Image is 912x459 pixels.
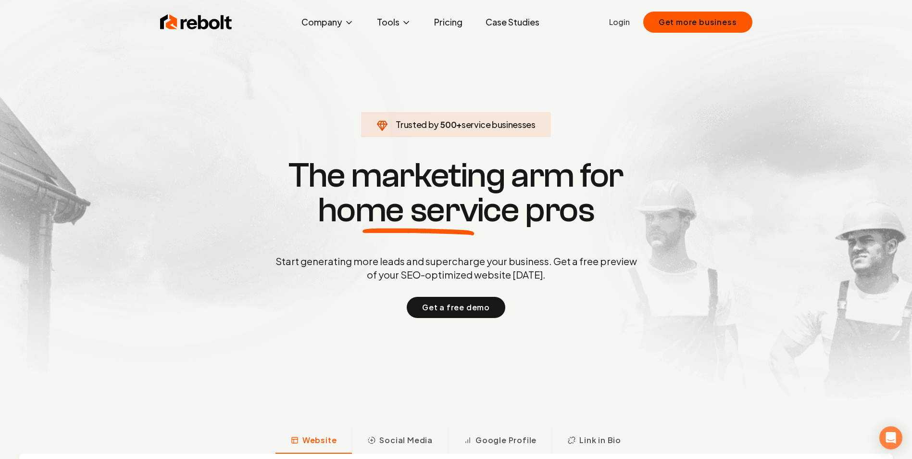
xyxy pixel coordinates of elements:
h1: The marketing arm for pros [225,158,687,228]
button: Company [294,13,362,32]
span: 500 [440,118,456,131]
img: Rebolt Logo [160,13,232,32]
span: Link in Bio [579,434,621,446]
span: Google Profile [475,434,537,446]
a: Login [609,16,630,28]
button: Social Media [352,429,448,454]
span: + [456,119,462,130]
a: Case Studies [478,13,547,32]
button: Link in Bio [552,429,637,454]
button: Website [275,429,352,454]
p: Start generating more leads and supercharge your business. Get a free preview of your SEO-optimiz... [274,255,639,281]
span: service businesses [462,119,536,130]
span: home service [318,193,519,228]
button: Get a free demo [407,297,505,318]
a: Pricing [426,13,470,32]
button: Tools [369,13,419,32]
span: Trusted by [396,119,438,130]
button: Google Profile [448,429,552,454]
div: Open Intercom Messenger [879,426,902,449]
button: Get more business [643,12,752,33]
span: Website [302,434,337,446]
span: Social Media [379,434,433,446]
